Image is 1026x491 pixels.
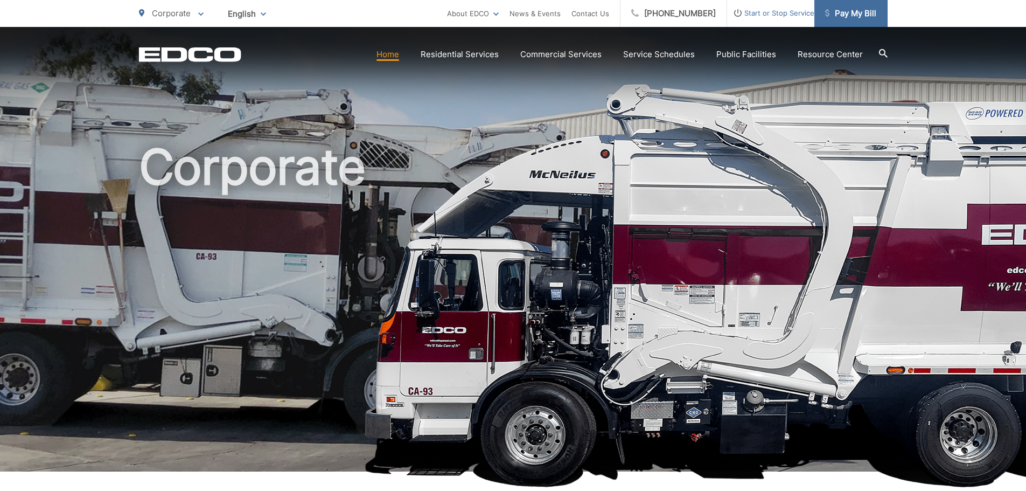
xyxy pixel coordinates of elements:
a: Resource Center [798,48,863,61]
a: Commercial Services [520,48,602,61]
a: News & Events [509,7,561,20]
a: Contact Us [571,7,609,20]
span: English [220,4,274,23]
h1: Corporate [139,140,888,481]
a: EDCD logo. Return to the homepage. [139,47,241,62]
span: Pay My Bill [825,7,876,20]
a: About EDCO [447,7,499,20]
a: Public Facilities [716,48,776,61]
a: Home [376,48,399,61]
a: Residential Services [421,48,499,61]
a: Service Schedules [623,48,695,61]
span: Corporate [152,8,191,18]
